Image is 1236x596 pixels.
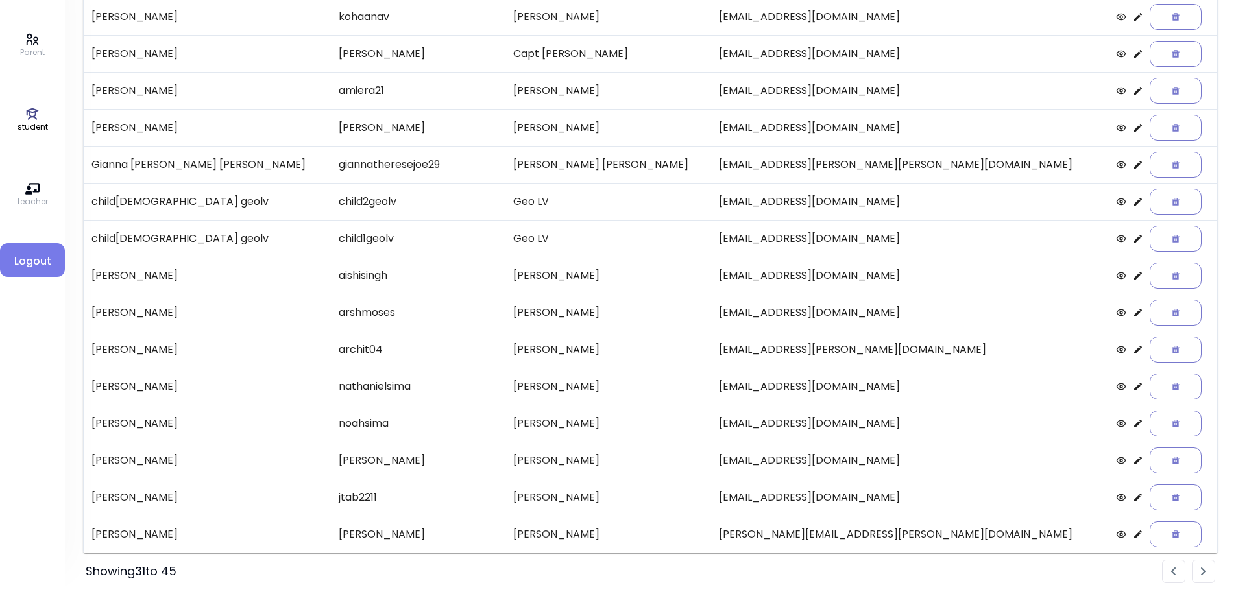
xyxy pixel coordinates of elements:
[331,368,505,405] td: nathanielsima
[331,109,505,146] td: [PERSON_NAME]
[84,331,332,368] td: [PERSON_NAME]
[84,294,332,331] td: [PERSON_NAME]
[505,72,710,109] td: [PERSON_NAME]
[505,331,710,368] td: [PERSON_NAME]
[84,220,332,257] td: child[DEMOGRAPHIC_DATA] geolv
[84,368,332,405] td: [PERSON_NAME]
[84,35,332,72] td: [PERSON_NAME]
[505,220,710,257] td: Geo LV
[331,257,505,294] td: aishisingh
[84,183,332,220] td: child[DEMOGRAPHIC_DATA] geolv
[331,331,505,368] td: archit04
[505,479,710,516] td: [PERSON_NAME]
[711,220,1108,257] td: [EMAIL_ADDRESS][DOMAIN_NAME]
[711,257,1108,294] td: [EMAIL_ADDRESS][DOMAIN_NAME]
[711,442,1108,479] td: [EMAIL_ADDRESS][DOMAIN_NAME]
[331,442,505,479] td: [PERSON_NAME]
[84,72,332,109] td: [PERSON_NAME]
[505,405,710,442] td: [PERSON_NAME]
[10,254,55,269] span: Logout
[711,368,1108,405] td: [EMAIL_ADDRESS][DOMAIN_NAME]
[84,109,332,146] td: [PERSON_NAME]
[711,479,1108,516] td: [EMAIL_ADDRESS][DOMAIN_NAME]
[505,146,710,183] td: [PERSON_NAME] [PERSON_NAME]
[331,479,505,516] td: jtab2211
[20,47,45,58] p: Parent
[711,294,1108,331] td: [EMAIL_ADDRESS][DOMAIN_NAME]
[711,405,1108,442] td: [EMAIL_ADDRESS][DOMAIN_NAME]
[84,146,332,183] td: Gianna [PERSON_NAME] [PERSON_NAME]
[331,183,505,220] td: child2geolv
[505,516,710,553] td: [PERSON_NAME]
[18,182,48,208] a: teacher
[331,516,505,553] td: [PERSON_NAME]
[505,257,710,294] td: [PERSON_NAME]
[18,107,48,133] a: student
[1162,560,1215,583] ul: Pagination
[505,35,710,72] td: Capt [PERSON_NAME]
[18,121,48,133] p: student
[711,35,1108,72] td: [EMAIL_ADDRESS][DOMAIN_NAME]
[331,72,505,109] td: amiera21
[331,294,505,331] td: arshmoses
[505,183,710,220] td: Geo LV
[505,442,710,479] td: [PERSON_NAME]
[84,479,332,516] td: [PERSON_NAME]
[711,516,1108,553] td: [PERSON_NAME][EMAIL_ADDRESS][PERSON_NAME][DOMAIN_NAME]
[711,331,1108,368] td: [EMAIL_ADDRESS][PERSON_NAME][DOMAIN_NAME]
[18,196,48,208] p: teacher
[711,109,1108,146] td: [EMAIL_ADDRESS][DOMAIN_NAME]
[1171,567,1176,576] img: leftarrow.svg
[331,405,505,442] td: noahsima
[84,257,332,294] td: [PERSON_NAME]
[505,294,710,331] td: [PERSON_NAME]
[84,516,332,553] td: [PERSON_NAME]
[331,220,505,257] td: child1geolv
[505,109,710,146] td: [PERSON_NAME]
[505,368,710,405] td: [PERSON_NAME]
[331,146,505,183] td: giannatheresejoe29
[1201,567,1206,576] img: rightarrow.svg
[86,562,176,580] div: Showing 31 to 45
[84,405,332,442] td: [PERSON_NAME]
[84,442,332,479] td: [PERSON_NAME]
[20,32,45,58] a: Parent
[331,35,505,72] td: [PERSON_NAME]
[711,72,1108,109] td: [EMAIL_ADDRESS][DOMAIN_NAME]
[711,183,1108,220] td: [EMAIL_ADDRESS][DOMAIN_NAME]
[711,146,1108,183] td: [EMAIL_ADDRESS][PERSON_NAME][PERSON_NAME][DOMAIN_NAME]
